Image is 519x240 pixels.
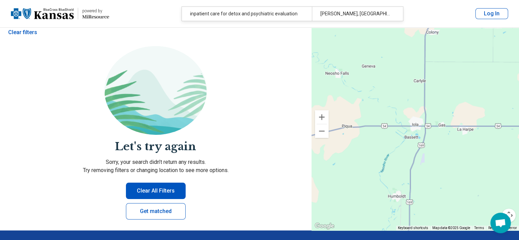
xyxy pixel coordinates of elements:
a: Blue Cross Blue Shield Kansaspowered by [11,5,109,22]
a: Report a map error [488,226,517,230]
button: Zoom in [315,110,329,124]
h2: Let's try again [8,139,303,154]
a: Terms [474,226,484,230]
span: Map data ©2025 Google [432,226,470,230]
a: Open this area in Google Maps (opens a new window) [313,222,336,230]
a: Get matched [126,203,186,220]
p: Sorry, your search didn’t return any results. Try removing filters or changing location to see mo... [8,158,303,174]
button: Keyboard shortcuts [398,226,428,230]
a: Open chat [490,213,511,233]
img: Google [313,222,336,230]
button: Log In [475,8,508,19]
img: Blue Cross Blue Shield Kansas [11,5,74,22]
button: Clear All Filters [126,183,186,199]
button: Map camera controls [502,209,516,222]
div: inpatient care for detox and psychiatric evaluation [182,7,312,21]
div: powered by [82,8,109,14]
button: Zoom out [315,124,329,138]
div: [PERSON_NAME], [GEOGRAPHIC_DATA] [312,7,399,21]
div: Clear filters [8,24,37,41]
